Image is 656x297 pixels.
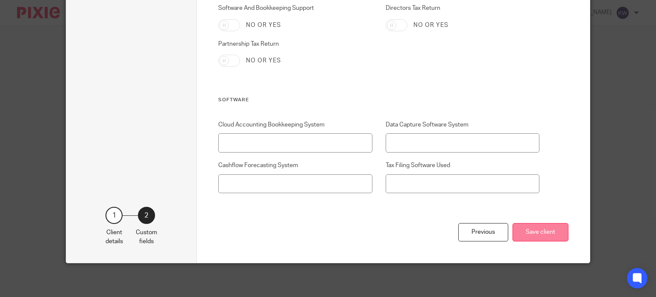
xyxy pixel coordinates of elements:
div: Previous [458,223,508,241]
div: 2 [138,207,155,224]
button: Save client [512,223,568,241]
label: Directors Tax Return [386,4,539,12]
div: 1 [105,207,123,224]
label: Cloud Accounting Bookkeeping System [218,121,372,129]
p: Client details [105,228,123,246]
label: No or yes [246,21,281,29]
label: Partnership Tax Return [218,40,372,48]
label: No or yes [246,56,281,65]
h3: Software [218,97,539,103]
label: Data Capture Software System [386,121,539,129]
label: No or yes [413,21,448,29]
label: Cashflow Forecasting System [218,161,372,170]
label: Software And Bookkeeping Support [218,4,372,12]
label: Tax Filing Software Used [386,161,539,170]
p: Custom fields [136,228,157,246]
